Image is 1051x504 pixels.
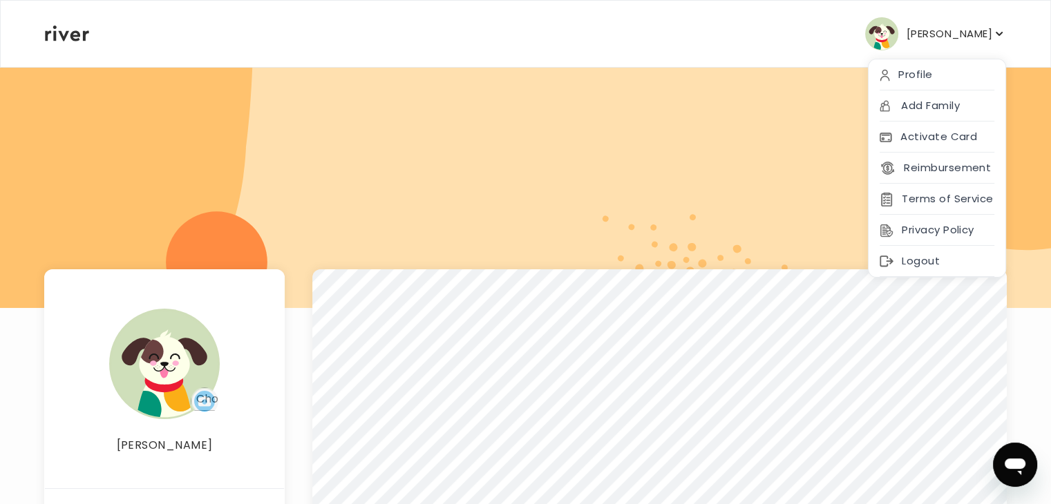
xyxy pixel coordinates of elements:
[869,215,1005,246] div: Privacy Policy
[109,309,220,419] img: user avatar
[869,90,1005,122] div: Add Family
[993,443,1037,487] iframe: Button to launch messaging window
[869,246,1005,277] div: Logout
[869,122,1005,153] div: Activate Card
[869,184,1005,215] div: Terms of Service
[45,436,284,455] p: [PERSON_NAME]
[865,17,898,50] img: user avatar
[907,24,992,43] p: [PERSON_NAME]
[869,59,1005,90] div: Profile
[880,158,991,177] button: Reimbursement
[865,17,1006,50] button: user avatar[PERSON_NAME]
